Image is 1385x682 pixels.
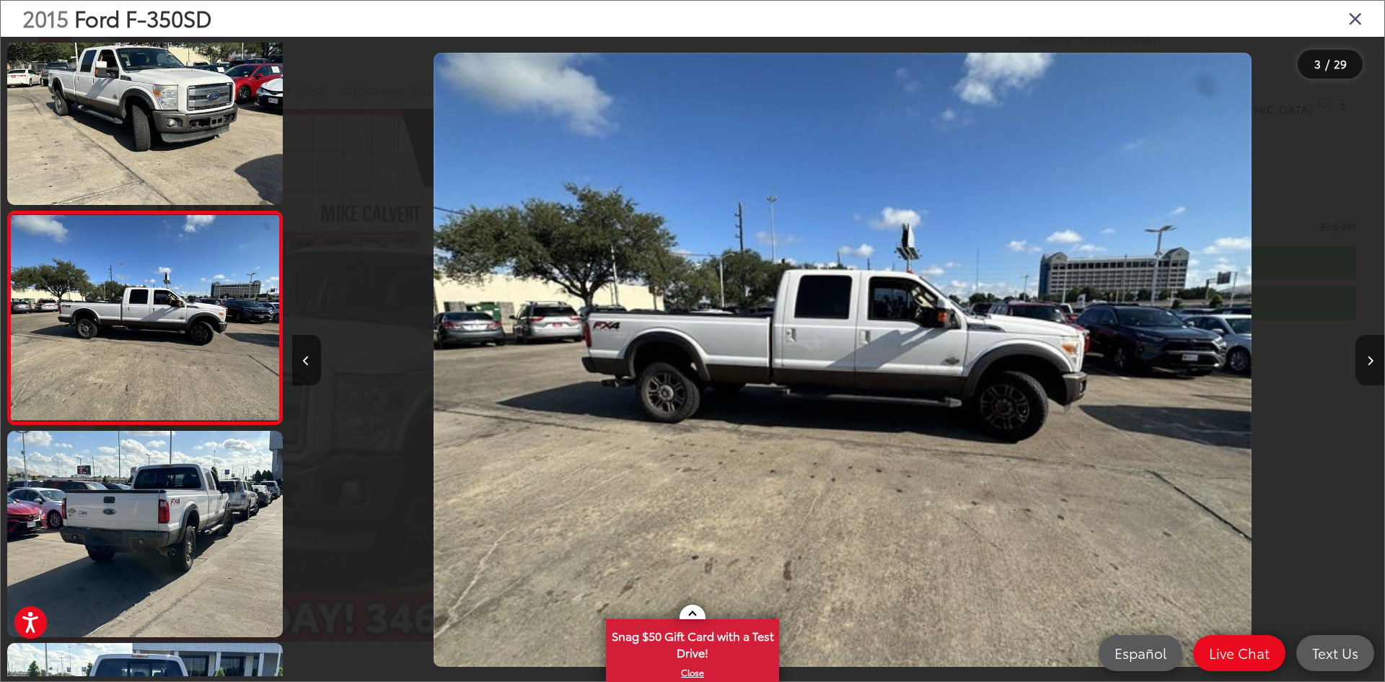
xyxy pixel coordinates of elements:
[1193,635,1285,671] a: Live Chat
[607,621,778,665] span: Snag $50 Gift Card with a Test Drive!
[1334,56,1347,71] span: 29
[1355,335,1384,385] button: Next image
[1107,644,1174,662] span: Español
[1314,56,1321,71] span: 3
[1296,635,1374,671] a: Text Us
[4,429,285,639] img: 2015 Ford F-350SD King Ranch
[1305,644,1366,662] span: Text Us
[1099,635,1182,671] a: Español
[22,2,69,33] span: 2015
[292,335,321,385] button: Previous image
[8,215,281,420] img: 2015 Ford F-350SD King Ranch
[1202,644,1277,662] span: Live Chat
[1348,9,1363,27] i: Close gallery
[1324,59,1331,69] span: /
[74,2,212,33] span: Ford F-350SD
[434,53,1252,667] img: 2015 Ford F-350SD King Ranch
